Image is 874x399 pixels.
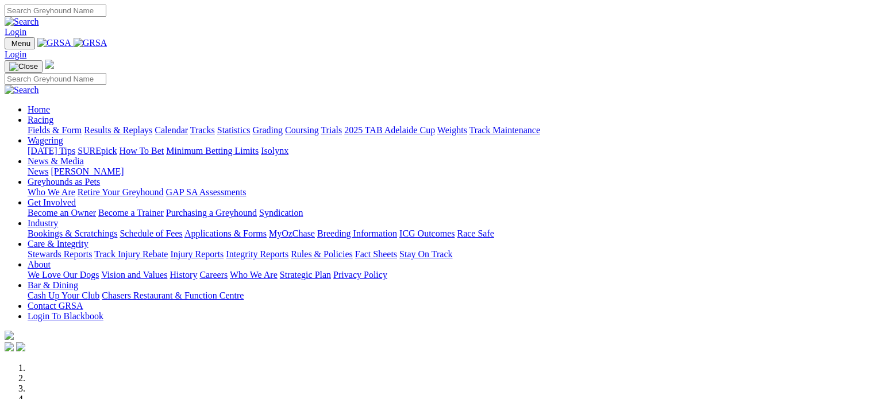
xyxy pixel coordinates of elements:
a: Login [5,49,26,59]
a: Become an Owner [28,208,96,218]
a: How To Bet [120,146,164,156]
div: News & Media [28,166,869,177]
a: Minimum Betting Limits [166,146,259,156]
a: 2025 TAB Adelaide Cup [344,125,435,135]
img: logo-grsa-white.png [45,60,54,69]
a: ICG Outcomes [399,228,455,238]
a: Bookings & Scratchings [28,228,117,238]
a: News [28,166,48,176]
a: News & Media [28,156,84,166]
div: Get Involved [28,208,869,218]
a: Bar & Dining [28,280,78,290]
a: Integrity Reports [226,249,288,259]
a: Purchasing a Greyhound [166,208,257,218]
a: MyOzChase [269,228,315,238]
div: Bar & Dining [28,290,869,301]
a: Privacy Policy [333,270,387,280]
a: Stay On Track [399,249,452,259]
img: Close [9,62,38,71]
a: Login To Blackbook [28,311,103,321]
a: Isolynx [261,146,288,156]
a: Results & Replays [84,125,152,135]
a: Strategic Plan [280,270,331,280]
a: Fact Sheets [355,249,397,259]
a: Track Injury Rebate [94,249,168,259]
div: Racing [28,125,869,135]
a: Home [28,104,50,114]
img: Search [5,85,39,95]
a: Calendar [155,125,188,135]
a: Grading [253,125,283,135]
a: Careers [199,270,228,280]
span: Menu [11,39,30,48]
a: Race Safe [457,228,494,238]
a: Retire Your Greyhound [78,187,164,197]
a: Weights [437,125,467,135]
div: About [28,270,869,280]
input: Search [5,73,106,85]
a: History [170,270,197,280]
a: About [28,259,51,269]
input: Search [5,5,106,17]
img: logo-grsa-white.png [5,331,14,340]
a: Track Maintenance [469,125,540,135]
a: Care & Integrity [28,239,88,249]
button: Toggle navigation [5,37,35,49]
a: SUREpick [78,146,117,156]
a: Racing [28,115,53,125]
a: Statistics [217,125,251,135]
img: Search [5,17,39,27]
a: Industry [28,218,58,228]
a: We Love Our Dogs [28,270,99,280]
div: Wagering [28,146,869,156]
div: Greyhounds as Pets [28,187,869,197]
a: Trials [321,125,342,135]
a: Wagering [28,135,63,145]
a: Tracks [190,125,215,135]
a: Schedule of Fees [120,228,182,238]
button: Toggle navigation [5,60,43,73]
a: GAP SA Assessments [166,187,247,197]
a: Coursing [285,125,319,135]
a: Contact GRSA [28,301,83,311]
a: Fields & Form [28,125,82,135]
a: Who We Are [230,270,278,280]
a: Who We Are [28,187,75,197]
a: Applications & Forms [184,228,267,238]
a: Stewards Reports [28,249,92,259]
a: Greyhounds as Pets [28,177,100,187]
img: GRSA [74,38,107,48]
a: Injury Reports [170,249,224,259]
a: Rules & Policies [291,249,353,259]
img: facebook.svg [5,342,14,351]
a: Breeding Information [317,228,397,238]
a: Chasers Restaurant & Function Centre [102,290,244,300]
a: Vision and Values [101,270,167,280]
div: Industry [28,228,869,239]
a: [PERSON_NAME] [51,166,124,176]
a: Get Involved [28,197,76,207]
a: Login [5,27,26,37]
a: Cash Up Your Club [28,290,99,300]
div: Care & Integrity [28,249,869,259]
a: [DATE] Tips [28,146,75,156]
img: GRSA [37,38,71,48]
img: twitter.svg [16,342,25,351]
a: Syndication [259,208,303,218]
a: Become a Trainer [98,208,164,218]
